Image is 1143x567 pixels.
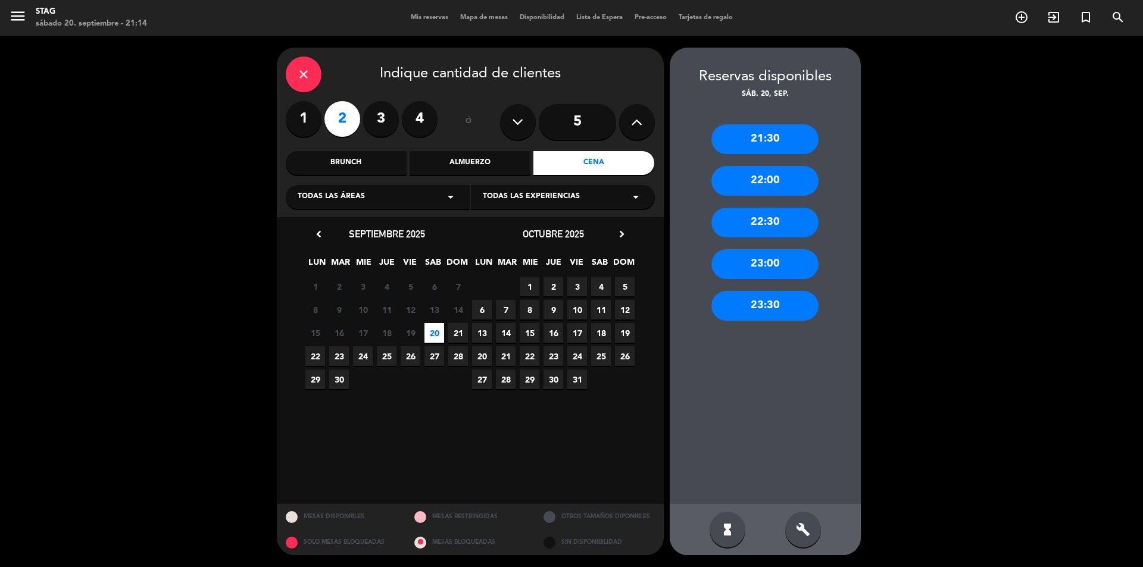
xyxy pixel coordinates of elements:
i: chevron_right [616,228,628,240]
span: 24 [353,346,373,366]
div: sábado 20. septiembre - 21:14 [36,18,147,30]
span: 8 [520,300,539,319]
span: 15 [305,323,325,343]
div: MESAS BLOQUEADAS [405,530,535,555]
span: octubre 2025 [523,228,584,240]
i: add_circle_outline [1014,10,1029,24]
span: 2 [329,277,349,296]
span: 12 [615,300,635,319]
span: 5 [615,277,635,296]
div: SIN DISPONIBILIDAD [535,530,664,555]
label: 1 [286,101,321,137]
span: 14 [496,323,516,343]
div: Brunch [286,151,407,175]
span: 21 [496,346,516,366]
i: close [296,67,311,82]
span: 11 [591,300,611,319]
span: 22 [520,346,539,366]
div: MESAS DISPONIBLES [277,504,406,530]
span: 28 [496,369,516,389]
span: 5 [401,277,420,296]
span: SAB [423,255,443,275]
span: 22 [305,346,325,366]
i: search [1111,10,1125,24]
span: 1 [520,277,539,296]
i: hourglass_full [720,522,735,537]
div: 22:00 [711,166,819,196]
div: SOLO MESAS BLOQUEADAS [277,530,406,555]
span: 6 [472,300,492,319]
div: 22:30 [711,208,819,237]
i: exit_to_app [1047,10,1061,24]
span: 30 [329,369,349,389]
label: 3 [363,101,399,137]
span: 27 [472,369,492,389]
span: Disponibilidad [514,14,570,21]
span: MIE [354,255,373,275]
span: 4 [591,277,611,296]
span: 13 [472,323,492,343]
span: 28 [448,346,468,366]
span: septiembre 2025 [349,228,425,240]
div: STAG [36,6,147,18]
span: 16 [544,323,563,343]
span: Todas las áreas [298,191,365,203]
span: Mis reservas [405,14,454,21]
span: LUN [474,255,494,275]
div: OTROS TAMAÑOS DIPONIBLES [535,504,664,530]
span: 12 [401,300,420,319]
div: sáb. 20, sep. [670,89,861,101]
div: Reservas disponibles [670,65,861,89]
span: DOM [446,255,466,275]
div: ó [449,101,488,143]
span: 29 [520,369,539,389]
span: 23 [544,346,563,366]
span: 17 [567,323,587,343]
span: 16 [329,323,349,343]
div: 21:30 [711,124,819,154]
span: 7 [448,277,468,296]
span: VIE [400,255,420,275]
span: 19 [615,323,635,343]
span: 17 [353,323,373,343]
div: 23:30 [711,291,819,321]
div: 23:00 [711,249,819,279]
span: 23 [329,346,349,366]
span: MAR [497,255,517,275]
span: 10 [353,300,373,319]
label: 2 [324,101,360,137]
span: 20 [424,323,444,343]
span: 20 [472,346,492,366]
span: 11 [377,300,396,319]
span: 15 [520,323,539,343]
span: DOM [613,255,633,275]
span: 9 [544,300,563,319]
span: 25 [377,346,396,366]
span: 25 [591,346,611,366]
span: 13 [424,300,444,319]
span: 27 [424,346,444,366]
span: Lista de Espera [570,14,629,21]
span: Mapa de mesas [454,14,514,21]
span: 26 [615,346,635,366]
span: 7 [496,300,516,319]
i: turned_in_not [1079,10,1093,24]
span: 18 [591,323,611,343]
i: chevron_left [313,228,325,240]
span: Todas las experiencias [483,191,580,203]
span: 30 [544,369,563,389]
span: 24 [567,346,587,366]
label: 4 [402,101,438,137]
span: 9 [329,300,349,319]
span: 3 [353,277,373,296]
span: 18 [377,323,396,343]
span: 2 [544,277,563,296]
span: SAB [590,255,610,275]
span: 26 [401,346,420,366]
i: menu [9,7,27,25]
span: 29 [305,369,325,389]
span: 6 [424,277,444,296]
i: arrow_drop_down [444,190,458,204]
span: LUN [307,255,327,275]
div: MESAS RESTRINGIDAS [405,504,535,530]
